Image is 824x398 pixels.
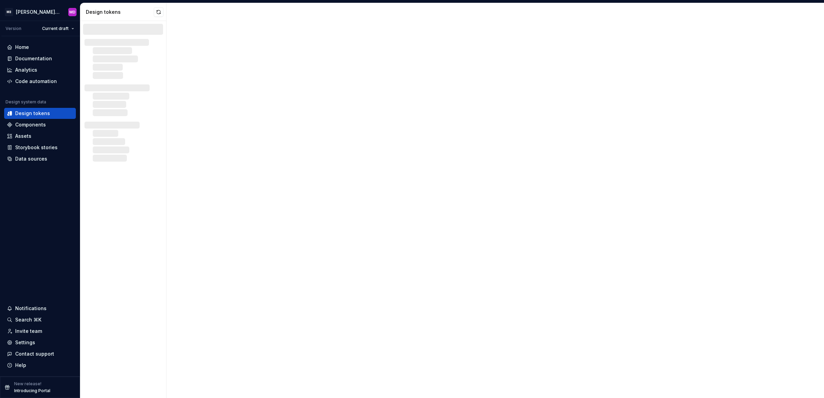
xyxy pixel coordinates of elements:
[4,142,76,153] a: Storybook stories
[15,55,52,62] div: Documentation
[4,53,76,64] a: Documentation
[69,9,76,15] div: MD
[6,26,21,31] div: Version
[4,337,76,348] a: Settings
[6,99,46,105] div: Design system data
[15,316,41,323] div: Search ⌘K
[15,362,26,369] div: Help
[4,153,76,164] a: Data sources
[4,360,76,371] button: Help
[16,9,60,16] div: [PERSON_NAME] Banking Fusion Design System
[4,348,76,359] button: Contact support
[15,121,46,128] div: Components
[15,78,57,85] div: Code automation
[5,8,13,16] div: MB
[15,44,29,51] div: Home
[15,133,31,140] div: Assets
[14,381,41,387] p: New release!
[4,76,76,87] a: Code automation
[14,388,50,394] p: Introducing Portal
[15,110,50,117] div: Design tokens
[86,9,154,16] div: Design tokens
[39,24,77,33] button: Current draft
[4,108,76,119] a: Design tokens
[4,131,76,142] a: Assets
[42,26,69,31] span: Current draft
[15,328,42,335] div: Invite team
[4,326,76,337] a: Invite team
[4,314,76,325] button: Search ⌘K
[15,305,47,312] div: Notifications
[4,64,76,75] a: Analytics
[4,42,76,53] a: Home
[1,4,79,19] button: MB[PERSON_NAME] Banking Fusion Design SystemMD
[15,339,35,346] div: Settings
[15,350,54,357] div: Contact support
[15,155,47,162] div: Data sources
[4,303,76,314] button: Notifications
[15,67,37,73] div: Analytics
[15,144,58,151] div: Storybook stories
[4,119,76,130] a: Components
